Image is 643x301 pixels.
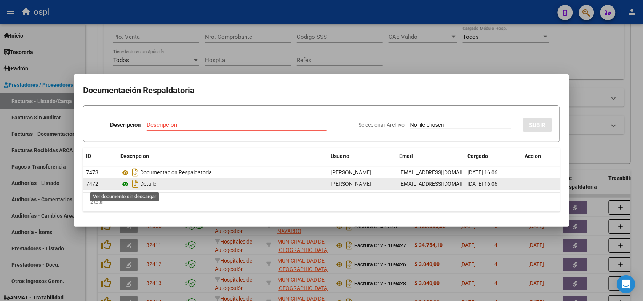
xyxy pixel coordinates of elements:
[86,153,91,159] span: ID
[120,153,149,159] span: Descripción
[331,169,371,175] span: [PERSON_NAME]
[465,148,522,164] datatable-header-cell: Cargado
[331,153,349,159] span: Usuario
[522,148,560,164] datatable-header-cell: Accion
[130,178,140,190] i: Descargar documento
[529,122,546,129] span: SUBIR
[86,169,98,175] span: 7473
[468,153,488,159] span: Cargado
[117,148,328,164] datatable-header-cell: Descripción
[396,148,465,164] datatable-header-cell: Email
[617,275,635,293] div: Open Intercom Messenger
[86,181,98,187] span: 7472
[399,153,413,159] span: Email
[331,181,371,187] span: [PERSON_NAME]
[468,181,498,187] span: [DATE] 16:06
[525,153,541,159] span: Accion
[120,178,325,190] div: Detalle.
[83,148,117,164] datatable-header-cell: ID
[130,166,140,178] i: Descargar documento
[328,148,396,164] datatable-header-cell: Usuario
[120,166,325,178] div: Documentación Respaldatoria.
[110,121,141,129] p: Descripción
[468,169,498,175] span: [DATE] 16:06
[83,83,560,98] h2: Documentación Respaldatoria
[399,169,484,175] span: [EMAIL_ADDRESS][DOMAIN_NAME]
[358,122,405,128] span: Seleccionar Archivo
[399,181,484,187] span: [EMAIL_ADDRESS][DOMAIN_NAME]
[523,118,552,132] button: SUBIR
[83,193,560,212] div: 2 total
